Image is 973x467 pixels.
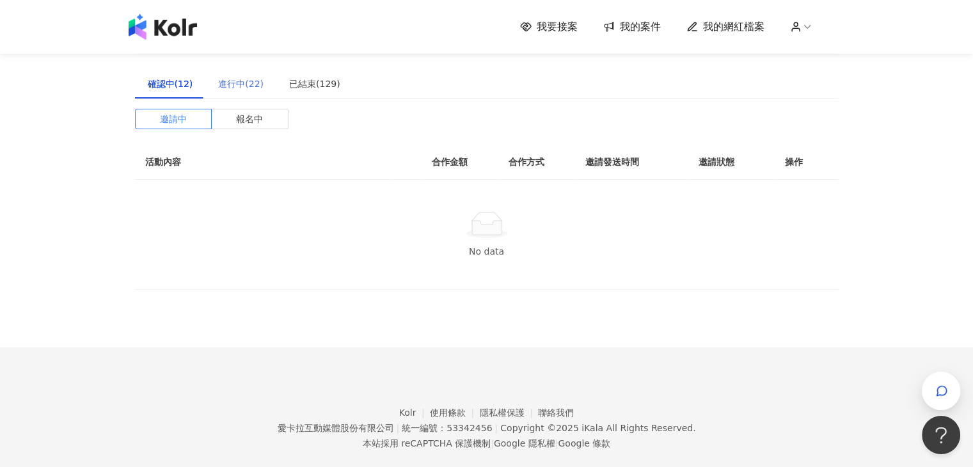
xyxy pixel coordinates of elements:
[775,145,839,180] th: 操作
[688,145,774,180] th: 邀請狀態
[494,438,555,448] a: Google 隱私權
[277,423,393,433] div: 愛卡拉互動媒體股份有限公司
[558,438,610,448] a: Google 條款
[500,423,695,433] div: Copyright © 2025 All Rights Reserved.
[555,438,558,448] span: |
[686,20,764,34] a: 我的網紅檔案
[399,408,430,418] a: Kolr
[538,408,574,418] a: 聯絡我們
[494,423,498,433] span: |
[236,109,263,129] span: 報名中
[498,145,575,180] th: 合作方式
[218,77,264,91] div: 進行中(22)
[129,14,197,40] img: logo
[289,77,340,91] div: 已結束(129)
[620,20,661,34] span: 我的案件
[703,20,764,34] span: 我的網紅檔案
[422,145,498,180] th: 合作金額
[480,408,539,418] a: 隱私權保護
[575,145,688,180] th: 邀請發送時間
[581,423,603,433] a: iKala
[150,244,823,258] div: No data
[148,77,193,91] div: 確認中(12)
[396,423,399,433] span: |
[430,408,480,418] a: 使用條款
[520,20,578,34] a: 我要接案
[160,109,187,129] span: 邀請中
[922,416,960,454] iframe: Help Scout Beacon - Open
[402,423,492,433] div: 統一編號：53342456
[363,436,610,451] span: 本站採用 reCAPTCHA 保護機制
[135,145,391,180] th: 活動內容
[537,20,578,34] span: 我要接案
[491,438,494,448] span: |
[603,20,661,34] a: 我的案件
